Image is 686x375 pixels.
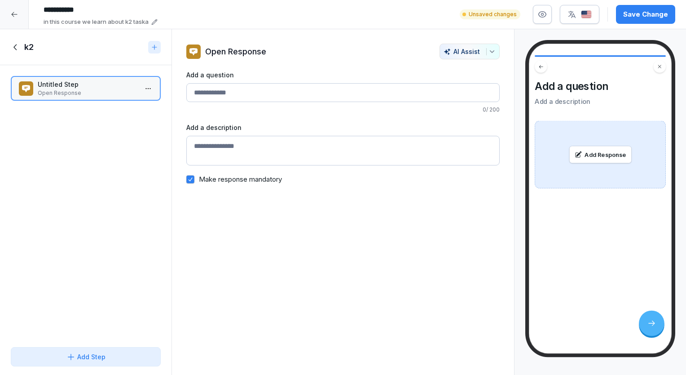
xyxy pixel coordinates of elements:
div: AI Assist [444,48,496,55]
p: Add a description [535,97,666,106]
div: Untitled StepOpen Response [11,76,161,101]
p: Unsaved changes [469,10,517,18]
div: Save Change [623,9,668,19]
button: Save Change [616,5,675,24]
h1: k2 [24,42,34,53]
div: Add Step [66,352,106,362]
label: Make response mandatory [199,174,282,185]
p: Open Response [38,89,137,97]
label: Add a description [186,123,500,132]
button: Add Step [11,347,161,366]
img: us.svg [581,10,592,19]
button: AI Assist [440,44,500,59]
p: in this course we learn about k2 taska [44,18,149,27]
p: Open Response [205,45,266,58]
label: Add a question [186,70,500,80]
p: 0 / 200 [186,106,500,114]
div: Add Response [569,146,631,163]
h4: Add a question [535,80,666,92]
p: Untitled Step [38,80,137,89]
